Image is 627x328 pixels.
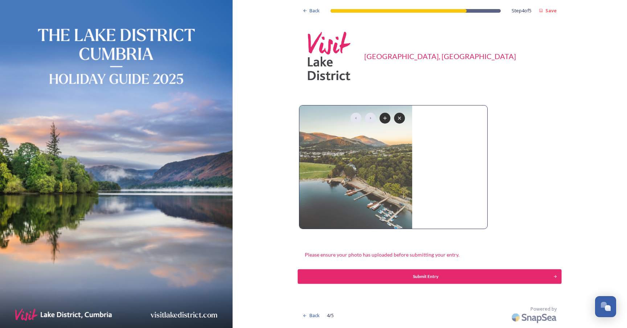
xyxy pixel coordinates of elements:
[299,247,465,262] div: Please ensure your photo has uploaded before submitting your entry.
[310,312,320,319] span: Back
[299,105,412,229] img: DERWENTWATER%20DRONE-15.png
[512,7,532,14] span: Step 4 of 5
[509,309,560,326] img: SnapSea Logo
[595,296,616,317] button: Open Chat
[302,273,550,280] div: Submit Entry
[303,29,357,83] img: Square-VLD-Logo-Pink-Grey.png
[310,7,320,14] span: Back
[364,51,516,62] div: [GEOGRAPHIC_DATA], [GEOGRAPHIC_DATA]
[298,269,562,284] button: Continue
[530,306,557,312] span: Powered by
[327,312,334,319] span: 4 / 5
[545,7,557,14] strong: Save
